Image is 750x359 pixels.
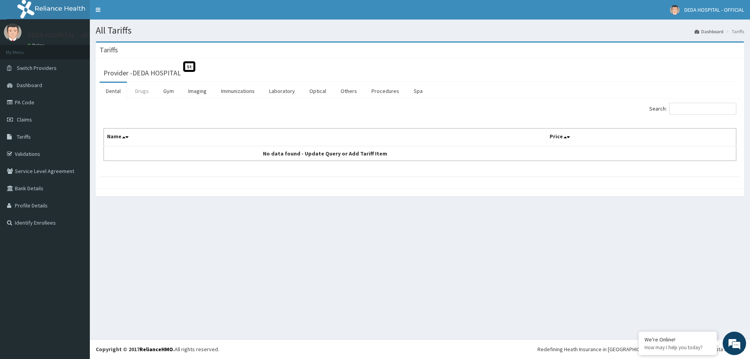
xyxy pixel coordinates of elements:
[546,129,736,146] th: Price
[45,98,108,177] span: We're online!
[17,64,57,71] span: Switch Providers
[407,83,429,99] a: Spa
[100,46,118,54] h3: Tariffs
[684,6,744,13] span: DEDA HOSPITAL - OFFICIAL
[4,23,21,41] img: User Image
[104,70,181,77] h3: Provider - DEDA HOSPITAL
[365,83,405,99] a: Procedures
[4,213,149,241] textarea: Type your message and hit 'Enter'
[537,345,744,353] div: Redefining Heath Insurance in [GEOGRAPHIC_DATA] using Telemedicine and Data Science!
[669,103,736,114] input: Search:
[263,83,301,99] a: Laboratory
[670,5,680,15] img: User Image
[17,82,42,89] span: Dashboard
[27,32,108,39] p: DEDA HOSPITAL - OFFICIAL
[96,346,175,353] strong: Copyright © 2017 .
[645,336,711,343] div: We're Online!
[649,103,736,114] label: Search:
[100,83,127,99] a: Dental
[128,4,147,23] div: Minimize live chat window
[129,83,155,99] a: Drugs
[334,83,363,99] a: Others
[695,28,723,35] a: Dashboard
[41,44,131,54] div: Chat with us now
[17,116,32,123] span: Claims
[303,83,332,99] a: Optical
[104,146,546,161] td: No data found - Update Query or Add Tariff Item
[96,25,744,36] h1: All Tariffs
[215,83,261,99] a: Immunizations
[645,344,711,351] p: How may I help you today?
[182,83,213,99] a: Imaging
[724,28,744,35] li: Tariffs
[90,339,750,359] footer: All rights reserved.
[104,129,546,146] th: Name
[14,39,32,59] img: d_794563401_company_1708531726252_794563401
[183,61,195,72] span: St
[17,133,31,140] span: Tariffs
[139,346,173,353] a: RelianceHMO
[157,83,180,99] a: Gym
[27,43,46,48] a: Online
